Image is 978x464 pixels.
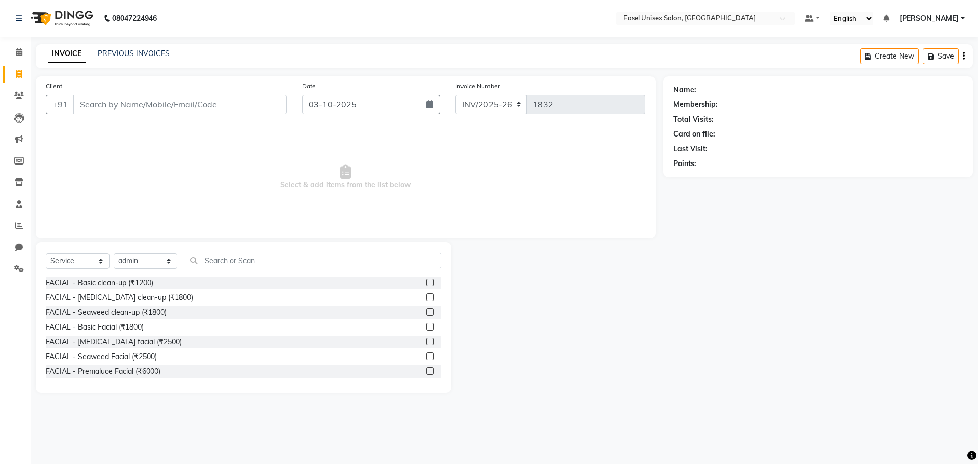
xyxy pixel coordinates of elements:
button: +91 [46,95,74,114]
button: Save [923,48,959,64]
div: FACIAL - Basic Facial (₹1800) [46,322,144,333]
div: FACIAL - Seaweed clean-up (₹1800) [46,307,167,318]
div: Name: [673,85,696,95]
input: Search by Name/Mobile/Email/Code [73,95,287,114]
div: Total Visits: [673,114,714,125]
label: Invoice Number [455,81,500,91]
label: Client [46,81,62,91]
div: Membership: [673,99,718,110]
button: Create New [860,48,919,64]
div: FACIAL - [MEDICAL_DATA] clean-up (₹1800) [46,292,193,303]
a: INVOICE [48,45,86,63]
span: Select & add items from the list below [46,126,645,228]
a: PREVIOUS INVOICES [98,49,170,58]
div: FACIAL - Seaweed Facial (₹2500) [46,351,157,362]
div: Card on file: [673,129,715,140]
b: 08047224946 [112,4,157,33]
div: Points: [673,158,696,169]
input: Search or Scan [185,253,441,268]
div: Last Visit: [673,144,708,154]
div: FACIAL - Basic clean-up (₹1200) [46,278,153,288]
div: FACIAL - [MEDICAL_DATA] facial (₹2500) [46,337,182,347]
label: Date [302,81,316,91]
div: FACIAL - Premaluce Facial (₹6000) [46,366,160,377]
span: [PERSON_NAME] [900,13,959,24]
img: logo [26,4,96,33]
